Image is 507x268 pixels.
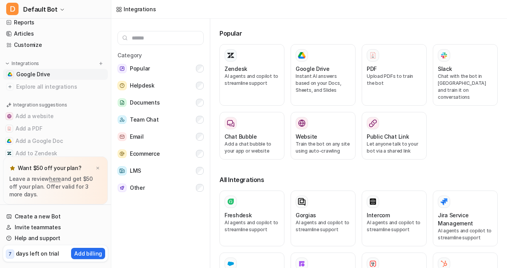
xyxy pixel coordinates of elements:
p: Want $50 off your plan? [18,164,82,172]
p: Upload PDFs to train the bot [367,73,422,87]
img: Google Drive [298,52,306,59]
img: HubSpot Service Hub [440,260,448,268]
span: Helpdesk [130,81,155,90]
button: OtherOther [117,180,204,196]
span: D [6,3,19,15]
img: Front [298,260,306,268]
p: 7 [9,251,12,258]
button: Add to ZendeskAdd to Zendesk [3,147,108,160]
h3: Public Chat Link [367,132,409,141]
a: Reports [3,17,108,28]
a: Explore all integrations [3,81,108,92]
img: Add a PDF [7,126,12,131]
button: ZendeskAI agents and copilot to streamline support [219,44,284,106]
button: DocumentsDocuments [117,95,204,110]
p: Chat with the bot in [GEOGRAPHIC_DATA] and train it on conversations [438,73,493,101]
a: Articles [3,28,108,39]
img: Ecommerce [117,149,127,158]
img: Add a website [7,114,12,119]
p: Leave a review and get $50 off your plan. Offer valid for 3 more days. [9,175,102,198]
p: AI agents and copilot to streamline support [367,219,422,233]
h3: All Integrations [219,175,498,184]
p: Let anyone talk to your bot via a shared link [367,141,422,155]
h3: Zendesk [225,65,247,73]
img: Helpdesk [117,81,127,90]
button: Chat BubbleAdd a chat bubble to your app or website [219,112,284,160]
h3: Google Drive [296,65,330,73]
img: Add a Google Doc [7,139,12,143]
img: Google Drive [8,72,12,77]
img: x [95,166,100,171]
button: SlackSlackChat with the bot in [GEOGRAPHIC_DATA] and train it on conversations [433,44,498,106]
p: Add billing [74,249,102,258]
a: Integrations [116,5,156,13]
img: Popular [117,64,127,73]
button: LMSLMS [117,163,204,179]
span: LMS [130,166,141,175]
h3: Website [296,132,317,141]
p: AI agents and copilot to streamline support [225,73,279,87]
img: Jira Service Management [440,198,448,205]
h3: Gorgias [296,211,316,219]
img: PDF [369,52,377,59]
button: Integrations [3,60,41,67]
span: Popular [130,64,150,73]
button: Add a PDFAdd a PDF [3,122,108,135]
h3: Jira Service Management [438,211,493,227]
button: GorgiasAI agents and copilot to streamline support [291,191,356,246]
button: FreshdeskAI agents and copilot to streamline support [219,191,284,246]
img: Documents [117,98,127,107]
a: Create a new Bot [3,211,108,222]
button: WebsiteWebsiteTrain the bot on any site using auto-crawling [291,112,356,160]
button: Jira Service ManagementJira Service ManagementAI agents and copilot to streamline support [433,191,498,246]
img: LMS [117,166,127,175]
button: Public Chat LinkLet anyone talk to your bot via a shared link [362,112,427,160]
button: Google DriveGoogle DriveInstant AI answers based on your Docs, Sheets, and Slides [291,44,356,106]
img: Slack [440,51,448,60]
a: Customize [3,40,108,50]
button: Add billing [71,248,105,259]
h3: Intercom [367,211,390,219]
p: Add a chat bubble to your app or website [225,141,279,155]
h5: Category [117,51,204,59]
span: Ecommerce [130,149,160,158]
p: AI agents and copilot to streamline support [296,219,350,233]
p: Train the bot on any site using auto-crawling [296,141,350,155]
button: Team ChatTeam Chat [117,112,204,127]
button: PDFPDFUpload PDFs to train the bot [362,44,427,106]
p: days left on trial [16,249,59,258]
a: Google DriveGoogle Drive [3,69,108,80]
img: explore all integrations [6,83,14,91]
img: star [9,165,15,171]
span: Default Bot [23,4,58,15]
img: Other [117,184,127,192]
a: Invite teammates [3,222,108,233]
button: EcommerceEcommerce [117,146,204,161]
span: Other [130,183,145,192]
h3: Popular [219,29,498,38]
span: Google Drive [16,70,50,78]
p: Integrations [12,60,39,67]
img: Salesforce Service Cloud [227,260,235,268]
img: menu_add.svg [98,61,104,66]
button: HelpdeskHelpdesk [117,78,204,93]
img: Website [298,119,306,127]
img: Add to Zendesk [7,151,12,156]
p: AI agents and copilot to streamline support [438,227,493,241]
h3: PDF [367,65,377,73]
h3: Freshdesk [225,211,252,219]
div: Integrations [124,5,156,13]
span: Email [130,132,144,141]
button: EmailEmail [117,129,204,144]
span: Documents [130,98,160,107]
button: Add a websiteAdd a website [3,110,108,122]
img: Team Chat [117,115,127,124]
span: Team Chat [130,115,158,124]
p: AI agents and copilot to streamline support [225,219,279,233]
img: Kustomer [369,260,377,268]
a: Help and support [3,233,108,244]
h3: Slack [438,65,452,73]
span: Explore all integrations [16,81,105,93]
p: Instant AI answers based on your Docs, Sheets, and Slides [296,73,350,94]
h3: Chat Bubble [225,132,257,141]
